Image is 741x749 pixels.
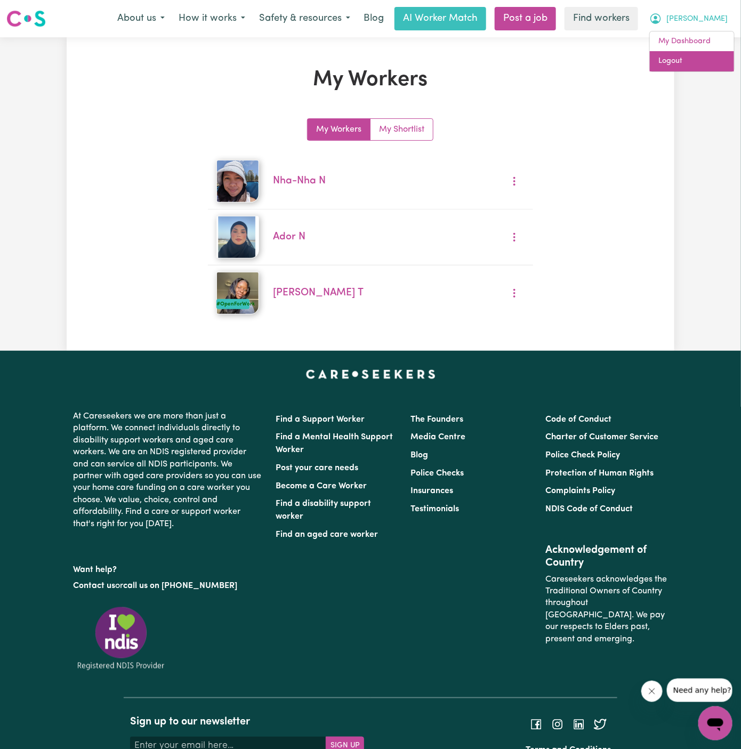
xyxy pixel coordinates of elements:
[276,464,358,472] a: Post your care needs
[649,31,735,72] div: My Account
[73,560,263,576] p: Want help?
[6,9,46,28] img: Careseekers logo
[216,299,249,309] div: #OpenForWork
[273,176,326,186] a: Nha-Nha N
[172,7,252,30] button: How it works
[394,7,486,30] a: AI Worker Match
[650,31,734,52] a: My Dashboard
[642,7,735,30] button: My Account
[546,487,616,495] a: Complaints Policy
[73,406,263,534] p: At Careseekers we are more than just a platform. We connect individuals directly to disability su...
[410,469,464,478] a: Police Checks
[110,7,172,30] button: About us
[546,433,659,441] a: Charter of Customer Service
[273,232,306,242] a: Ador N
[216,216,259,259] img: Ador N
[530,718,543,730] a: Follow Careseekers on Facebook
[273,288,364,298] a: [PERSON_NAME] T
[410,433,465,441] a: Media Centre
[174,67,567,93] h1: My Workers
[698,706,732,740] iframe: Button to launch messaging window
[73,605,169,672] img: Registered NDIS provider
[276,433,393,454] a: Find a Mental Health Support Worker
[276,415,365,424] a: Find a Support Worker
[410,487,453,495] a: Insurances
[666,13,728,25] span: [PERSON_NAME]
[546,505,633,513] a: NDIS Code of Conduct
[216,272,259,315] img: Chantal T
[594,718,607,730] a: Follow Careseekers on Twitter
[276,482,367,490] a: Become a Care Worker
[410,415,463,424] a: The Founders
[306,370,436,378] a: Careseekers home page
[276,530,378,539] a: Find an aged care worker
[546,469,654,478] a: Protection of Human Rights
[546,569,668,649] p: Careseekers acknowledges the Traditional Owners of Country throughout [GEOGRAPHIC_DATA]. We pay o...
[546,544,668,569] h2: Acknowledgement of Country
[276,500,371,521] a: Find a disability support worker
[495,7,556,30] a: Post a job
[370,119,433,140] a: My Shortlist
[73,582,115,590] a: Contact us
[130,715,364,728] h2: Sign up to our newsletter
[565,7,638,30] a: Find workers
[123,582,237,590] a: call us on [PHONE_NUMBER]
[504,173,525,190] button: More options
[357,7,390,30] a: Blog
[650,51,734,71] a: Logout
[504,229,525,246] button: More options
[73,576,263,596] p: or
[546,451,621,460] a: Police Check Policy
[308,119,370,140] a: My Workers
[252,7,357,30] button: Safety & resources
[410,451,428,460] a: Blog
[573,718,585,730] a: Follow Careseekers on LinkedIn
[641,681,663,702] iframe: Close message
[504,285,525,302] button: More options
[546,415,612,424] a: Code of Conduct
[551,718,564,730] a: Follow Careseekers on Instagram
[6,6,46,31] a: Careseekers logo
[410,505,459,513] a: Testimonials
[667,679,732,702] iframe: Message from company
[216,160,259,203] img: Nha-Nha N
